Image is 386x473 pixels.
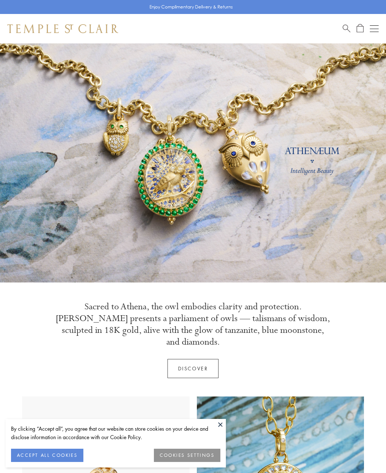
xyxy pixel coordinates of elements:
button: ACCEPT ALL COOKIES [11,449,83,462]
button: COOKIES SETTINGS [154,449,220,462]
p: Enjoy Complimentary Delivery & Returns [149,3,233,11]
div: By clicking “Accept all”, you agree that our website can store cookies on your device and disclos... [11,424,220,441]
iframe: Gorgias live chat messenger [349,438,379,466]
a: Open Shopping Bag [357,24,364,33]
a: Discover [167,359,219,378]
a: Search [343,24,350,33]
p: Sacred to Athena, the owl embodies clarity and protection. [PERSON_NAME] presents a parliament of... [55,301,331,348]
button: Open navigation [370,24,379,33]
img: Temple St. Clair [7,24,118,33]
